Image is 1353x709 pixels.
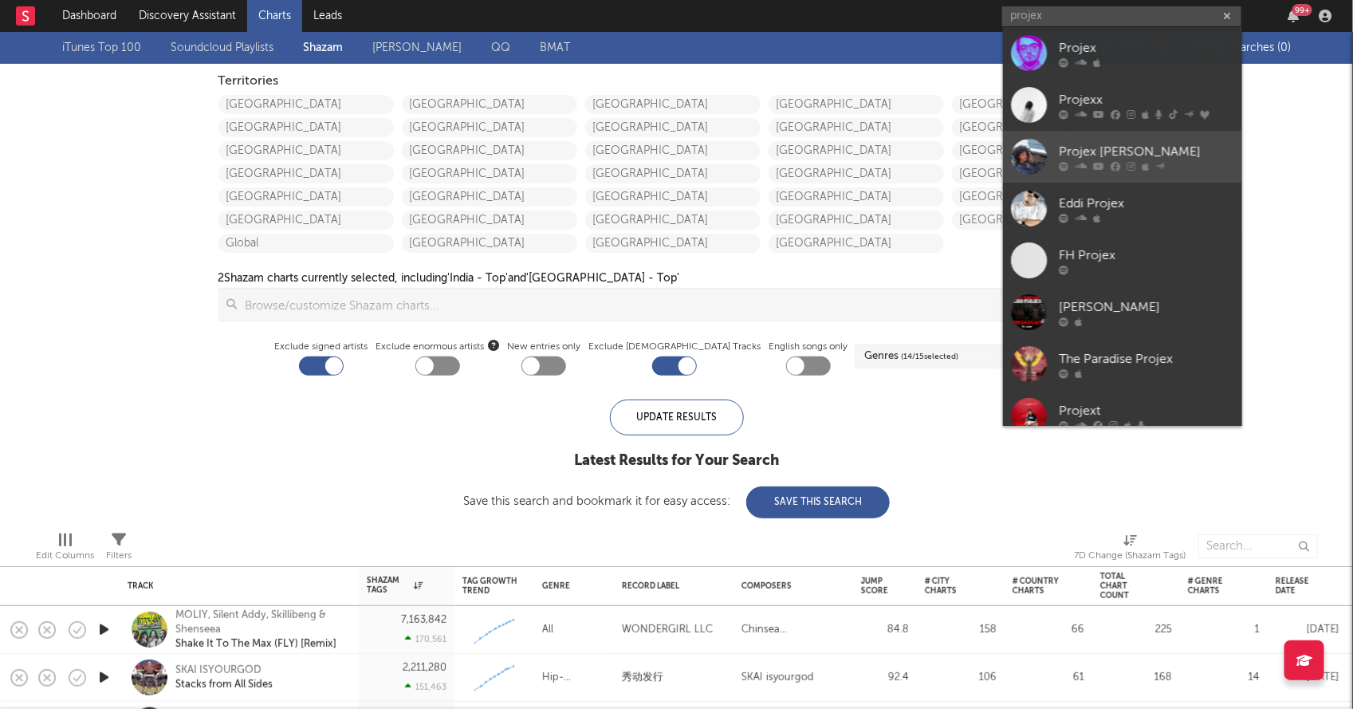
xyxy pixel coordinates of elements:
div: 151,463 [405,682,446,692]
input: Search for artists [1002,6,1241,26]
div: 2 Shazam charts currently selected, including 'India - Top' and '[GEOGRAPHIC_DATA] - Top' [218,269,680,288]
a: [GEOGRAPHIC_DATA] [402,118,577,137]
div: 170,561 [405,634,446,644]
a: [GEOGRAPHIC_DATA] [218,187,394,207]
a: [GEOGRAPHIC_DATA] [218,164,394,183]
div: # Genre Charts [1188,577,1236,596]
div: MOLIY, Silent Addy, Skillibeng & Shenseea [175,609,347,637]
a: [GEOGRAPHIC_DATA] [585,211,761,230]
div: All [542,620,553,640]
div: [DATE] [1276,620,1339,640]
div: Filters [106,526,132,573]
div: Stacks from All Sides [175,678,273,692]
input: Search... [1198,534,1318,558]
span: Exclude enormous artists [376,337,499,356]
button: Exclude enormous artists [488,337,499,353]
div: Total Chart Count [1100,572,1148,601]
a: [PERSON_NAME] [372,38,462,57]
div: Genres [864,347,958,366]
a: QQ [491,38,510,57]
div: Release Date [1276,577,1316,596]
div: Projex [1059,38,1234,57]
div: 2,211,280 [403,663,446,673]
a: [GEOGRAPHIC_DATA] [769,164,944,183]
a: [GEOGRAPHIC_DATA] [952,95,1127,114]
div: 秀动发行 [622,668,663,687]
div: 92.4 [861,668,909,687]
a: Soundcloud Playlists [171,38,273,57]
span: ( 0 ) [1278,42,1292,53]
a: [GEOGRAPHIC_DATA] [952,118,1127,137]
div: Save this search and bookmark it for easy access: [463,495,890,507]
div: Chinsea [PERSON_NAME], [PERSON_NAME] Ama [PERSON_NAME] [PERSON_NAME], [PERSON_NAME] [741,620,845,640]
div: 106 [925,668,997,687]
a: SKAI ISYOURGODStacks from All Sides [175,664,273,692]
div: Jump Score [861,577,888,596]
div: # Country Charts [1013,577,1060,596]
span: Saved Searches [1195,42,1292,53]
div: Territories [218,72,1135,91]
div: Shazam Tags [367,576,423,595]
div: Latest Results for Your Search [463,451,890,471]
a: [GEOGRAPHIC_DATA] [218,211,394,230]
div: 61 [1013,668,1084,687]
div: SKAI isyourgod [741,668,814,687]
a: [GEOGRAPHIC_DATA] [585,187,761,207]
a: [GEOGRAPHIC_DATA] [769,187,944,207]
div: FH Projex [1059,246,1234,265]
a: [GEOGRAPHIC_DATA] [952,164,1127,183]
div: Track [128,581,343,591]
input: Browse/customize Shazam charts... [238,289,1135,321]
a: [GEOGRAPHIC_DATA] [585,95,761,114]
a: Projexx [1003,79,1242,131]
a: [GEOGRAPHIC_DATA] [585,234,761,253]
a: [GEOGRAPHIC_DATA] [402,141,577,160]
a: [GEOGRAPHIC_DATA] [218,141,394,160]
a: [GEOGRAPHIC_DATA] [769,234,944,253]
div: Genre [542,581,598,591]
a: Eddi Projex [1003,183,1242,234]
div: 99 + [1292,4,1312,16]
div: Projexx [1059,90,1234,109]
div: Edit Columns [36,526,94,573]
div: Projex [PERSON_NAME] [1059,142,1234,161]
div: 7D Change (Shazam Tags) [1075,526,1186,573]
a: [GEOGRAPHIC_DATA] [402,164,577,183]
a: [GEOGRAPHIC_DATA] [402,211,577,230]
div: 158 [925,620,997,640]
a: [GEOGRAPHIC_DATA] [769,118,944,137]
div: 225 [1100,620,1172,640]
div: 7,163,842 [401,615,446,625]
div: Composers [741,581,837,591]
a: The Paradise Projex [1003,338,1242,390]
div: [DATE] [1276,668,1339,687]
span: ( 14 / 15 selected) [901,347,958,366]
div: Shake It To The Max (FLY) [Remix] [175,637,347,652]
div: 1 [1188,620,1260,640]
div: Edit Columns [36,546,94,565]
a: [PERSON_NAME] [1003,286,1242,338]
label: Exclude [DEMOGRAPHIC_DATA] Tracks [588,337,761,356]
label: English songs only [769,337,848,356]
a: Projex [1003,27,1242,79]
button: Save This Search [746,486,890,518]
div: Record Label [622,581,718,591]
a: Projex [PERSON_NAME] [1003,131,1242,183]
div: Tag Growth Trend [462,577,518,596]
a: [GEOGRAPHIC_DATA] [402,187,577,207]
a: Projext [1003,390,1242,442]
a: iTunes Top 100 [62,38,141,57]
div: Filters [106,546,132,565]
label: Exclude signed artists [274,337,368,356]
div: Hip-Hop/Rap [542,668,606,687]
a: [GEOGRAPHIC_DATA] [952,141,1127,160]
div: [PERSON_NAME] [1059,297,1234,317]
div: 168 [1100,668,1172,687]
a: [GEOGRAPHIC_DATA] [769,211,944,230]
a: [GEOGRAPHIC_DATA] [585,118,761,137]
a: [GEOGRAPHIC_DATA] [402,234,577,253]
a: [GEOGRAPHIC_DATA] [952,187,1127,207]
a: FH Projex [1003,234,1242,286]
a: [GEOGRAPHIC_DATA] [402,95,577,114]
div: 66 [1013,620,1084,640]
